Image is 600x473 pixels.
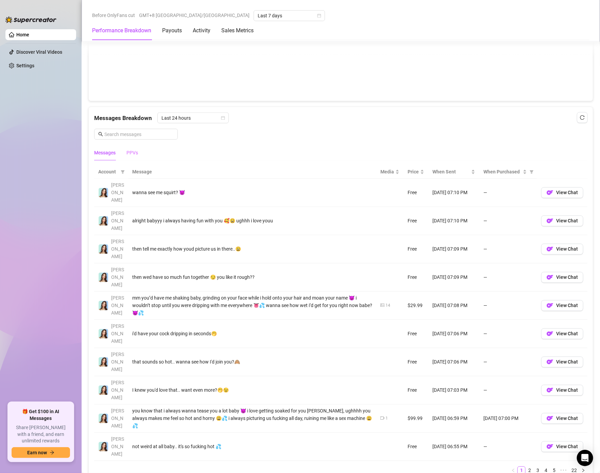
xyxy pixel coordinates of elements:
td: [DATE] 07:09 PM [428,264,479,292]
div: 1 [385,416,388,422]
div: Messages Breakdown [94,113,587,123]
td: — [479,376,537,405]
a: OFView Chat [541,361,583,367]
span: 🎁 Get $100 in AI Messages [12,408,70,422]
img: Amelia [99,414,108,423]
span: [PERSON_NAME] [111,352,124,372]
td: Free [404,179,428,207]
span: View Chat [556,275,578,280]
span: left [511,469,515,473]
td: — [479,433,537,461]
img: Amelia [99,357,108,367]
span: View Chat [556,388,578,393]
a: OFView Chat [541,248,583,254]
span: When Sent [432,168,470,176]
a: OFView Chat [541,276,583,282]
th: When Purchased [479,166,537,179]
img: Amelia [99,244,108,254]
div: I knew you'd love that.. want even more?🤭😉 [132,387,372,394]
a: OFView Chat [541,418,583,423]
td: — [479,292,537,320]
a: Discover Viral Videos [16,49,62,55]
a: OFView Chat [541,333,583,338]
span: Last 7 days [258,11,321,21]
img: OF [547,274,553,281]
img: Amelia [99,329,108,339]
img: Amelia [99,301,108,310]
td: [DATE] 07:10 PM [428,179,479,207]
span: Last 24 hours [161,113,225,123]
span: Media [380,168,394,176]
span: calendar [221,116,225,120]
span: picture [380,303,384,307]
img: OF [547,246,553,253]
span: arrow-right [50,450,54,455]
td: Free [404,348,428,376]
div: PPVs [126,149,138,157]
img: OF [547,387,553,394]
div: i'd have your cock dripping in seconds🤭 [132,330,372,338]
img: OF [547,331,553,337]
div: Payouts [162,27,182,35]
button: OFView Chat [541,385,583,396]
span: filter [528,167,535,177]
div: then wed have so much fun together 😏 you like it rough?? [132,274,372,281]
th: When Sent [428,166,479,179]
span: View Chat [556,247,578,252]
img: OF [547,415,553,422]
span: [PERSON_NAME] [111,408,124,429]
span: When Purchased [483,168,521,176]
span: [PERSON_NAME] [111,437,124,457]
span: [PERSON_NAME] [111,295,124,316]
td: Free [404,376,428,405]
span: GMT+8 [GEOGRAPHIC_DATA]/[GEOGRAPHIC_DATA] [139,10,250,20]
div: Open Intercom Messenger [577,450,593,466]
div: then tell me exactly how youd picture us in there..😩 [132,246,372,253]
button: OFView Chat [541,187,583,198]
div: Activity [193,27,210,35]
td: [DATE] 07:08 PM [428,292,479,320]
button: OFView Chat [541,244,583,255]
img: OF [547,218,553,224]
span: reload [580,115,585,120]
a: OFView Chat [541,389,583,395]
a: OFView Chat [541,220,583,225]
td: — [479,207,537,235]
td: [DATE] 06:59 PM [428,405,479,433]
td: Free [404,235,428,264]
img: Amelia [99,442,108,452]
td: [DATE] 06:55 PM [428,433,479,461]
span: [PERSON_NAME] [111,239,124,259]
td: [DATE] 07:03 PM [428,376,479,405]
span: search [98,132,103,137]
div: Performance Breakdown [92,27,151,35]
span: Share [PERSON_NAME] with a friend, and earn unlimited rewards [12,424,70,444]
span: [PERSON_NAME] [111,267,124,288]
span: [PERSON_NAME] [111,324,124,344]
div: Sales Metrics [221,27,254,35]
div: not weird at all baby.. it's so fucking hot 💦 [132,443,372,451]
td: [DATE] 07:10 PM [428,207,479,235]
img: logo-BBDzfeDw.svg [5,16,56,23]
span: [PERSON_NAME] [111,183,124,203]
span: video-camera [380,416,384,420]
td: [DATE] 07:09 PM [428,235,479,264]
span: Price [408,168,419,176]
div: alright babyyy i always having fun with you 🥰😩 ughhh i love youu [132,217,372,225]
a: OFView Chat [541,192,583,197]
span: filter [119,167,126,177]
span: View Chat [556,218,578,224]
div: mm you’d have me shaking baby, grinding on your face while i hold onto your hair and moan your na... [132,294,372,317]
img: Amelia [99,188,108,198]
button: OFView Chat [541,272,583,283]
span: View Chat [556,303,578,308]
th: Price [404,166,428,179]
div: 14 [385,303,390,309]
button: OFView Chat [541,300,583,311]
th: Media [376,166,404,179]
input: Search messages [104,131,174,138]
span: View Chat [556,359,578,365]
button: OFView Chat [541,441,583,452]
span: filter [121,170,125,174]
span: right [581,469,585,473]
